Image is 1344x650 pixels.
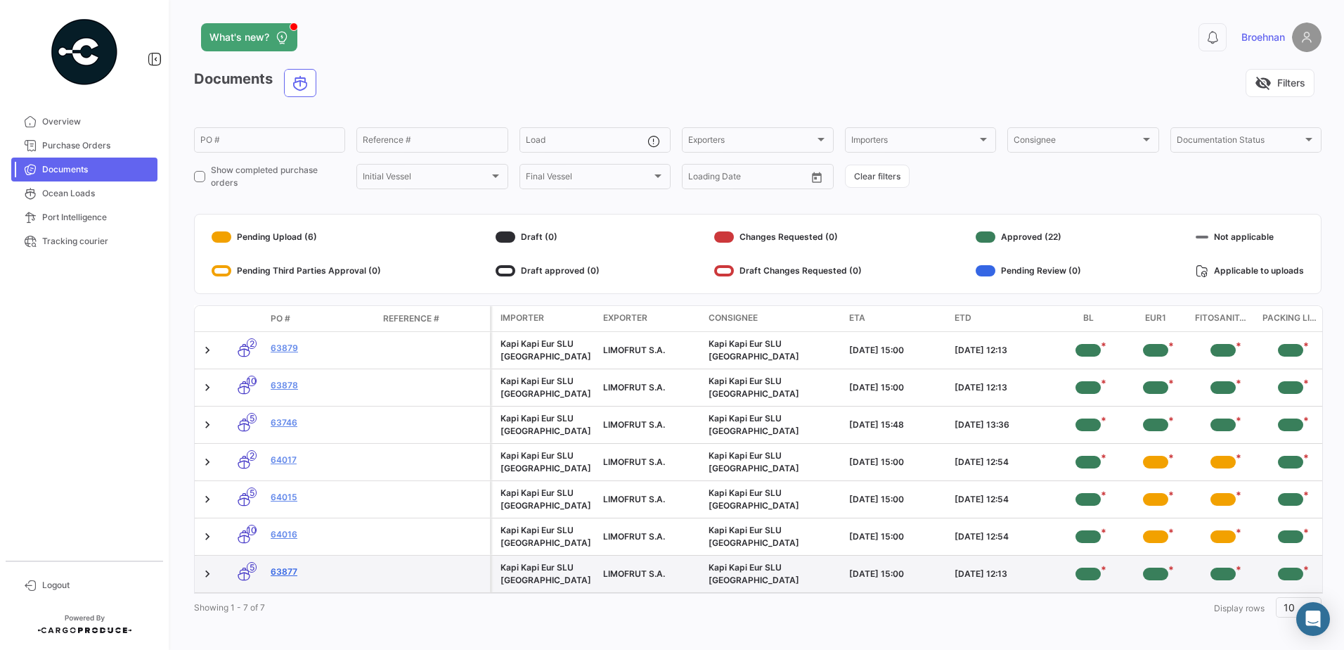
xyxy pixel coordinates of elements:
[709,376,799,399] span: Kapi Kapi Eur SLU Hamburgo
[285,70,316,96] button: Ocean
[223,313,265,324] datatable-header-cell: Transport mode
[1189,306,1257,331] datatable-header-cell: Fitosanitario
[849,312,865,324] span: ETA
[714,226,862,248] div: Changes Requested (0)
[849,381,943,394] div: [DATE] 15:00
[265,307,377,331] datatable-header-cell: PO #
[603,344,697,357] div: LIMOFRUT S.A.
[955,312,971,324] span: ETD
[200,343,214,357] a: Expand/Collapse Row
[200,567,214,581] a: Expand/Collapse Row
[976,226,1081,248] div: Approved (22)
[377,307,490,331] datatable-header-cell: Reference #
[597,306,703,331] datatable-header-cell: Exporter
[42,187,152,200] span: Ocean Loads
[955,493,1049,506] div: [DATE] 12:54
[849,344,943,357] div: [DATE] 15:00
[688,174,708,184] input: From
[500,561,592,587] div: Kapi Kapi Eur SLU [GEOGRAPHIC_DATA]
[200,530,214,544] a: Expand/Collapse Row
[42,235,152,248] span: Tracking courier
[714,260,862,282] div: Draft Changes Requested (0)
[703,306,844,331] datatable-header-cell: Consignee
[955,530,1049,543] div: [DATE] 12:54
[42,163,152,176] span: Documents
[709,338,799,362] span: Kapi Kapi Eur SLU Hamburgo
[212,260,381,282] div: Pending Third Parties Approval (0)
[1292,23,1322,52] img: placeholder-user.png
[11,110,157,134] a: Overview
[247,525,257,535] span: 10
[1257,306,1324,331] datatable-header-cell: Packing List
[247,450,257,461] span: 2
[849,456,943,469] div: [DATE] 15:00
[11,158,157,181] a: Documents
[603,568,697,580] div: LIMOFRUT S.A.
[500,375,592,400] div: Kapi Kapi Eur SLU [GEOGRAPHIC_DATA]
[42,211,152,224] span: Port Intelligence
[849,568,943,580] div: [DATE] 15:00
[526,174,652,184] span: Final Vessel
[500,524,592,549] div: Kapi Kapi Eur SLU [GEOGRAPHIC_DATA]
[363,174,489,184] span: Initial Vessel
[955,381,1049,394] div: [DATE] 12:13
[496,226,600,248] div: Draft (0)
[1083,312,1094,326] span: BL
[271,312,290,325] span: PO #
[500,338,592,363] div: Kapi Kapi Eur SLU [GEOGRAPHIC_DATA]
[271,491,372,504] a: 64015
[709,562,799,585] span: Kapi Kapi Eur SLU Hamburgo
[500,312,544,324] span: Importer
[209,30,269,44] span: What's new?
[194,69,321,97] h3: Documents
[201,23,297,51] button: What's new?
[709,487,799,511] span: Kapi Kapi Eur SLU Hamburgo
[194,602,265,613] span: Showing 1 - 7 of 7
[200,455,214,469] a: Expand/Collapse Row
[709,413,799,436] span: Kapi Kapi Eur SLU Hamburgo
[1241,30,1285,44] span: Broehnan
[492,306,597,331] datatable-header-cell: Importer
[1054,306,1122,331] datatable-header-cell: BL
[603,456,697,469] div: LIMOFRUT S.A.
[949,306,1054,331] datatable-header-cell: ETD
[11,229,157,253] a: Tracking courier
[211,164,345,189] span: Show completed purchase orders
[1196,226,1304,248] div: Not applicable
[500,487,592,512] div: Kapi Kapi Eur SLU [GEOGRAPHIC_DATA]
[42,579,152,592] span: Logout
[500,450,592,475] div: Kapi Kapi Eur SLU [GEOGRAPHIC_DATA]
[688,137,814,147] span: Exporters
[806,167,827,188] button: Open calendar
[11,205,157,229] a: Port Intelligence
[42,115,152,128] span: Overview
[1262,312,1319,326] span: Packing List
[1296,602,1330,636] div: Abrir Intercom Messenger
[247,487,257,498] span: 5
[200,418,214,432] a: Expand/Collapse Row
[709,312,758,324] span: Consignee
[849,419,943,431] div: [DATE] 15:48
[955,344,1049,357] div: [DATE] 12:13
[844,306,949,331] datatable-header-cell: ETA
[1195,312,1251,326] span: Fitosanitario
[496,260,600,282] div: Draft approved (0)
[1196,260,1304,282] div: Applicable to uploads
[955,568,1049,580] div: [DATE] 12:13
[247,376,257,386] span: 10
[976,260,1081,282] div: Pending Review (0)
[603,381,697,394] div: LIMOFRUT S.A.
[1214,603,1265,613] span: Display rows
[955,419,1049,431] div: [DATE] 13:36
[1284,601,1295,613] span: 10
[271,416,372,429] a: 63746
[271,379,372,392] a: 63878
[247,338,257,349] span: 2
[1014,137,1139,147] span: Consignee
[1246,69,1314,97] button: visibility_offFilters
[849,530,943,543] div: [DATE] 15:00
[845,165,910,188] button: Clear filters
[212,226,381,248] div: Pending Upload (6)
[247,413,257,423] span: 5
[955,456,1049,469] div: [DATE] 12:54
